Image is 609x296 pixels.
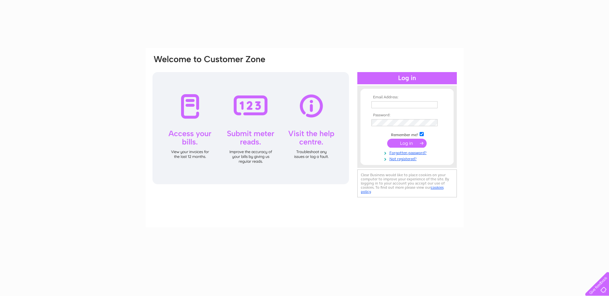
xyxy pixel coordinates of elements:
[371,155,444,161] a: Not registered?
[357,169,457,197] div: Clear Business would like to place cookies on your computer to improve your experience of the sit...
[370,95,444,100] th: Email Address:
[371,149,444,155] a: Forgotten password?
[370,131,444,137] td: Remember me?
[361,185,444,194] a: cookies policy
[387,139,427,148] input: Submit
[370,113,444,118] th: Password:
